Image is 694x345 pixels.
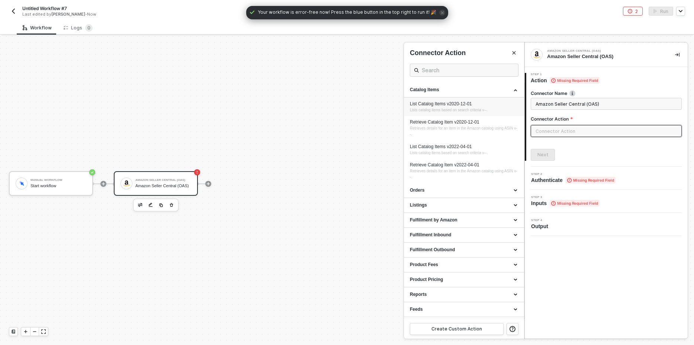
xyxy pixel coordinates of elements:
img: integration-icon [533,51,540,58]
span: icon-check [249,9,255,15]
button: Create Custom Action [410,323,504,335]
div: Amazon Seller Central (OAS) [547,49,659,52]
span: icon-error-page [628,9,632,13]
button: back [9,7,18,16]
div: Workflow [23,25,52,31]
span: Your workflow is error-free now! Press the blue button in the top right to run it! 🎉 [258,9,436,16]
div: Reports [410,291,518,298]
input: Search [422,66,507,75]
img: icon-info [569,90,575,96]
div: List Catalog Items v2020-12-01 [410,101,518,107]
span: Untitled Workflow #7 [22,5,67,12]
div: Logs [64,24,93,32]
button: Next [531,149,555,161]
div: Create Custom Action [431,326,482,332]
div: Fulfillment by Amazon [410,217,518,223]
div: Retrieve Catalog Item v2020-12-01 [410,119,518,125]
div: Last edited by - Now [22,12,330,17]
span: Step 3 [531,196,600,199]
div: Orders [410,187,518,194]
span: Missing Required Field [566,177,616,183]
div: Listings [410,202,518,208]
div: Fulfillment Outbound [410,247,518,253]
span: Step 1 [531,73,600,76]
div: Retrieve Catalog Item v2022-04-01 [410,162,518,168]
div: Fulfillment Inbound [410,232,518,238]
span: icon-close [439,10,445,16]
input: Connector Action [531,125,682,137]
div: 2 [635,8,638,15]
button: activateRun [649,7,673,16]
div: Amazon Seller Central (OAS) [547,53,663,60]
div: Catalog Items [410,87,518,93]
label: Connector Name [531,90,682,96]
span: Missing Required Field [550,200,600,207]
span: Lists catalog items based on search criteria v--. [410,151,488,155]
button: Close [510,48,518,57]
span: Step 2 [531,173,616,176]
span: Output [531,223,551,230]
div: Step 1Action Missing Required FieldConnector Nameicon-infoConnector ActionNext [525,73,688,161]
span: icon-search [414,67,419,73]
span: Lists catalog items based on search criteria v--. [410,108,488,112]
span: [PERSON_NAME] [51,12,85,17]
span: Missing Required Field [550,77,600,84]
span: icon-collapse-right [675,52,679,57]
sup: 0 [85,24,93,32]
span: Retrieves details for an item in the Amazon catalog using ASIN v--. [410,169,517,179]
span: Step 4 [531,219,551,222]
input: Enter description [536,100,675,108]
span: icon-minus [32,329,37,334]
label: Connector Action [531,116,682,122]
div: Connector Action [410,48,518,58]
div: List Catalog Items v2022-04-01 [410,144,518,150]
span: Action [531,77,600,84]
div: Product Pricing [410,277,518,283]
span: Inputs [531,199,600,207]
span: Retrieves details for an item in the Amazon catalog using ASIN v--. [410,126,517,136]
div: Feeds [410,306,518,313]
span: icon-expand [41,329,46,334]
img: back [10,8,16,14]
span: Authenticate [531,176,616,184]
div: Product Fees [410,262,518,268]
button: 2 [623,7,643,16]
span: icon-play [23,329,28,334]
